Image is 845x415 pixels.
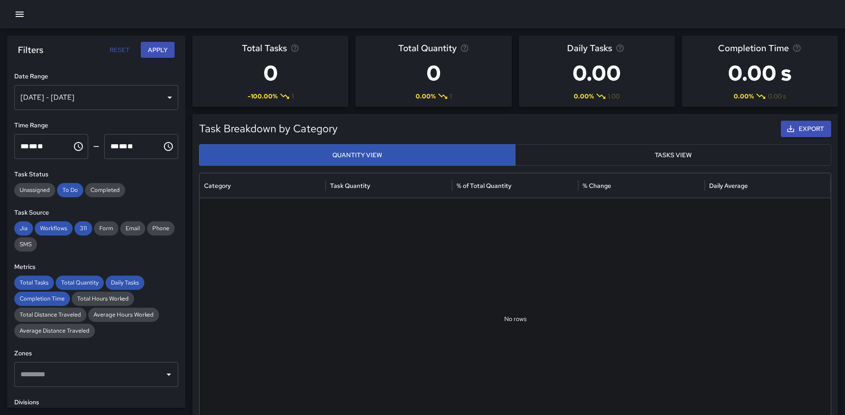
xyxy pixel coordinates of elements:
div: Average Hours Worked [88,308,159,322]
div: Total Quantity [56,276,104,290]
span: Completion Time [14,294,70,303]
h3: 0 [242,55,299,91]
div: % of Total Quantity [457,182,511,190]
svg: Total number of tasks in the selected period, compared to the previous period. [290,44,299,53]
div: Daily Tasks [106,276,144,290]
h3: 0.00 [567,55,626,91]
svg: Average number of tasks per day in the selected period, compared to the previous period. [616,44,625,53]
span: Workflows [35,224,73,233]
span: Email [120,224,145,233]
span: Minutes [29,143,37,150]
button: Open [163,368,175,381]
button: Tasks View [515,144,831,166]
span: Jia [14,224,33,233]
span: Meridiem [37,143,43,150]
h6: Filters [18,43,43,57]
div: Daily Average [709,182,748,190]
span: Minutes [119,143,127,150]
span: Completion Time [718,41,789,55]
div: Completed [85,183,125,197]
div: Total Tasks [14,276,54,290]
button: Apply [141,42,175,58]
span: Average Hours Worked [88,310,159,319]
span: Completed [85,186,125,195]
span: Total Tasks [14,278,54,287]
div: Task Quantity [330,182,370,190]
h6: Metrics [14,262,178,272]
span: Total Tasks [242,41,287,55]
span: Total Distance Traveled [14,310,86,319]
span: Daily Tasks [567,41,612,55]
span: Hours [110,143,119,150]
button: Quantity View [199,144,515,166]
span: Phone [147,224,175,233]
div: % Change [583,182,611,190]
span: To Do [57,186,83,195]
span: 1 [450,92,452,101]
svg: Average time taken to complete tasks in the selected period, compared to the previous period. [792,44,801,53]
span: 1.00 [608,92,620,101]
button: Export [781,121,831,137]
div: To Do [57,183,83,197]
h6: Task Status [14,170,178,179]
h3: 0.00 s [718,55,801,91]
span: 0.00 % [734,92,754,101]
span: Total Quantity [398,41,457,55]
h6: Zones [14,349,178,358]
span: 0.00 % [574,92,594,101]
button: Choose time, selected time is 12:00 AM [69,138,87,155]
span: 311 [74,224,92,233]
button: Reset [105,42,134,58]
span: Hours [20,143,29,150]
span: 0.00 % [416,92,436,101]
div: Jia [14,221,33,236]
span: Daily Tasks [106,278,144,287]
button: Choose time, selected time is 11:59 PM [159,138,177,155]
div: 311 [74,221,92,236]
h6: Task Source [14,208,178,218]
span: Total Hours Worked [72,294,134,303]
span: Meridiem [127,143,133,150]
svg: Total task quantity in the selected period, compared to the previous period. [460,44,469,53]
h6: Time Range [14,121,178,130]
span: 1 [292,92,294,101]
div: Phone [147,221,175,236]
div: Category [204,182,231,190]
span: Total Quantity [56,278,104,287]
div: Workflows [35,221,73,236]
div: [DATE] - [DATE] [14,85,178,110]
span: Unassigned [14,186,55,195]
div: Unassigned [14,183,55,197]
span: Form [94,224,118,233]
h3: 0 [398,55,469,91]
span: 0.00 s [768,92,786,101]
h6: Divisions [14,398,178,407]
span: -100.00 % [248,92,278,101]
div: Email [120,221,145,236]
div: SMS [14,237,37,252]
span: SMS [14,240,37,249]
div: Total Distance Traveled [14,308,86,322]
span: Average Distance Traveled [14,326,95,335]
div: Average Distance Traveled [14,324,95,338]
div: Total Hours Worked [72,292,134,306]
div: Completion Time [14,292,70,306]
div: Form [94,221,118,236]
h6: Date Range [14,72,178,81]
h5: Task Breakdown by Category [199,122,672,136]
